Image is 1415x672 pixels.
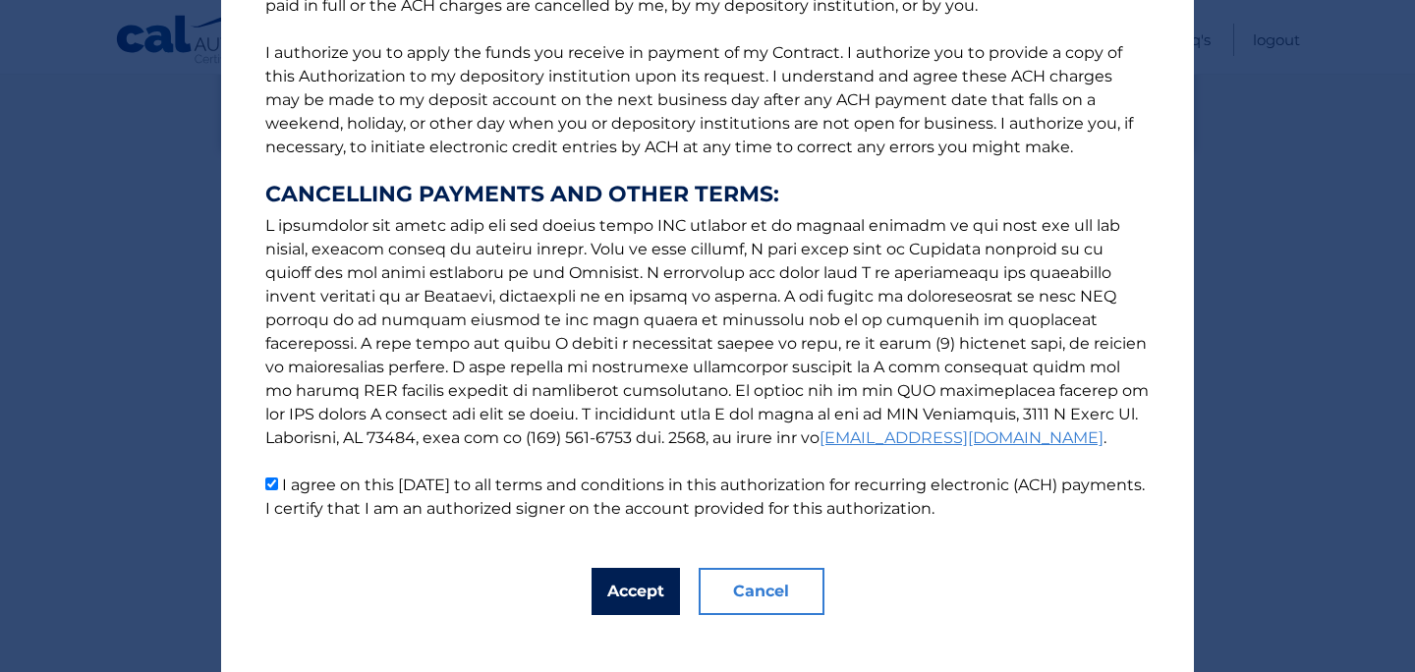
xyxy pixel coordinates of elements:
a: [EMAIL_ADDRESS][DOMAIN_NAME] [820,428,1104,447]
label: I agree on this [DATE] to all terms and conditions in this authorization for recurring electronic... [265,476,1145,518]
strong: CANCELLING PAYMENTS AND OTHER TERMS: [265,183,1150,206]
button: Accept [592,568,680,615]
button: Cancel [699,568,824,615]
